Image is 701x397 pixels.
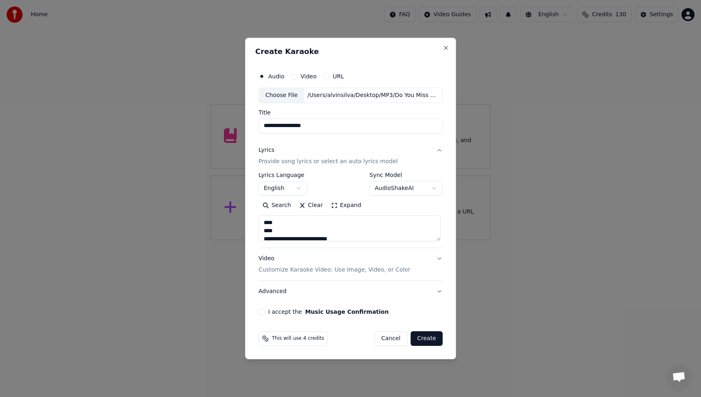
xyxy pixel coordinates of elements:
[295,199,327,212] button: Clear
[258,281,443,302] button: Advanced
[258,266,410,274] p: Customize Karaoke Video: Use Image, Video, or Color
[374,331,407,346] button: Cancel
[333,73,344,79] label: URL
[304,91,442,99] div: /Users/alvinsilva/Desktop/MP3/Do You Miss Me Too.mp3
[301,73,316,79] label: Video
[305,309,389,315] button: I accept the
[258,146,274,154] div: Lyrics
[258,255,410,274] div: Video
[327,199,365,212] button: Expand
[268,309,389,315] label: I accept the
[255,48,446,55] h2: Create Karaoke
[258,199,295,212] button: Search
[258,172,307,178] label: Lyrics Language
[258,110,443,115] label: Title
[258,158,398,166] p: Provide song lyrics or select an auto lyrics model
[370,172,443,178] label: Sync Model
[259,88,304,103] div: Choose File
[411,331,443,346] button: Create
[258,140,443,172] button: LyricsProvide song lyrics or select an auto lyrics model
[272,335,324,342] span: This will use 4 credits
[258,248,443,280] button: VideoCustomize Karaoke Video: Use Image, Video, or Color
[268,73,284,79] label: Audio
[258,172,443,248] div: LyricsProvide song lyrics or select an auto lyrics model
